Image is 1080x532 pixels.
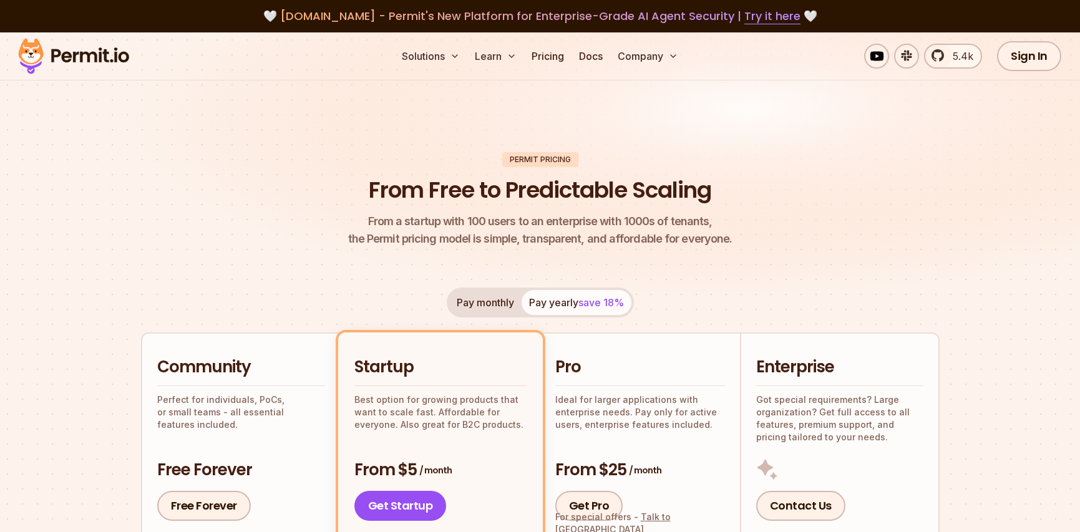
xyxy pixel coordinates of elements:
h2: Startup [354,356,527,379]
h3: From $5 [354,459,527,481]
h2: Pro [555,356,725,379]
div: Permit Pricing [502,152,578,167]
button: Solutions [397,44,465,69]
span: / month [419,464,452,476]
h2: Community [157,356,326,379]
h3: Free Forever [157,459,326,481]
p: Got special requirements? Large organization? Get full access to all features, premium support, a... [756,394,923,443]
a: Sign In [997,41,1061,71]
a: Try it here [744,8,800,24]
button: Learn [470,44,522,69]
span: From a startup with 100 users to an enterprise with 1000s of tenants, [348,213,732,230]
img: Permit logo [12,35,135,77]
p: Ideal for larger applications with enterprise needs. Pay only for active users, enterprise featur... [555,394,725,431]
p: Best option for growing products that want to scale fast. Affordable for everyone. Also great for... [354,394,527,431]
div: 🤍 🤍 [30,7,1050,25]
h2: Enterprise [756,356,923,379]
a: Free Forever [157,491,251,521]
span: [DOMAIN_NAME] - Permit's New Platform for Enterprise-Grade AI Agent Security | [280,8,800,24]
button: Company [613,44,683,69]
h3: From $25 [555,459,725,481]
a: Docs [574,44,608,69]
a: Get Pro [555,491,623,521]
a: Get Startup [354,491,447,521]
span: / month [629,464,661,476]
p: the Permit pricing model is simple, transparent, and affordable for everyone. [348,213,732,248]
p: Perfect for individuals, PoCs, or small teams - all essential features included. [157,394,326,431]
a: Contact Us [756,491,845,521]
a: Pricing [527,44,569,69]
h1: From Free to Predictable Scaling [369,175,711,206]
button: Pay monthly [449,290,522,315]
span: 5.4k [945,49,973,64]
a: 5.4k [924,44,982,69]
